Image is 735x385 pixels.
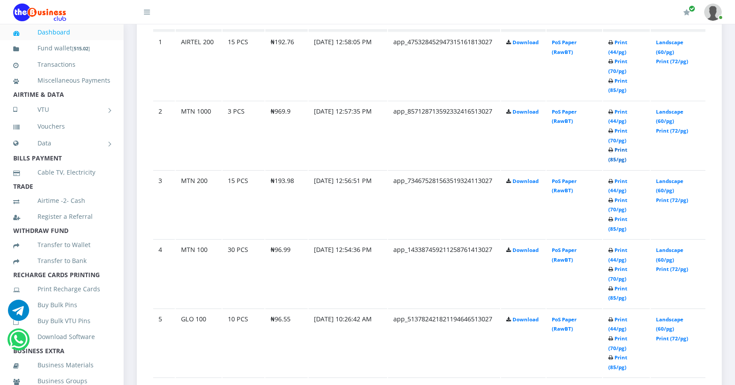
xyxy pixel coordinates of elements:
a: Print (70/pg) [608,197,627,213]
a: Transfer to Wallet [13,235,110,255]
a: Print (72/pg) [656,127,688,134]
td: MTN 100 [176,239,222,308]
td: 15 PCS [222,170,264,239]
b: 515.02 [74,45,88,52]
a: Print (44/pg) [608,39,627,55]
small: [ ] [72,45,90,52]
td: app_513782421821194646513027 [388,309,500,377]
i: Renew/Upgrade Subscription [683,9,690,16]
a: Print (85/pg) [608,77,627,94]
a: Download [513,108,539,115]
a: Print (70/pg) [608,58,627,74]
a: Download [513,316,539,323]
td: 10 PCS [222,309,264,377]
a: PoS Paper (RawBT) [552,39,577,55]
a: Download [513,247,539,253]
a: Download Software [13,327,110,347]
a: Miscellaneous Payments [13,70,110,91]
td: 30 PCS [222,239,264,308]
a: Download [513,39,539,46]
a: Landscape (60/pg) [656,108,683,125]
a: Transfer to Bank [13,251,110,271]
a: Print (72/pg) [656,266,688,272]
a: Landscape (60/pg) [656,316,683,332]
a: Landscape (60/pg) [656,178,683,194]
a: Print (44/pg) [608,316,627,332]
a: Print (44/pg) [608,178,627,194]
a: Landscape (60/pg) [656,39,683,55]
a: Print (72/pg) [656,335,688,342]
td: MTN 1000 [176,101,222,169]
td: app_857128713592332416513027 [388,101,500,169]
a: Print (44/pg) [608,108,627,125]
a: Cable TV, Electricity [13,162,110,183]
a: Airtime -2- Cash [13,191,110,211]
td: 15 PCS [222,31,264,100]
a: Register a Referral [13,206,110,227]
td: 4 [153,239,175,308]
img: User [704,4,722,21]
td: app_143387459211258761413027 [388,239,500,308]
td: 5 [153,309,175,377]
a: PoS Paper (RawBT) [552,316,577,332]
td: [DATE] 12:58:05 PM [309,31,387,100]
a: Print (85/pg) [608,216,627,232]
td: [DATE] 12:57:35 PM [309,101,387,169]
td: [DATE] 12:56:51 PM [309,170,387,239]
img: Logo [13,4,66,21]
a: Print (70/pg) [608,266,627,282]
a: Print (70/pg) [608,127,627,144]
a: Business Materials [13,355,110,375]
td: AIRTEL 200 [176,31,222,100]
td: GLO 100 [176,309,222,377]
a: Chat for support [9,335,27,350]
a: Print (70/pg) [608,335,627,351]
a: Chat for support [8,306,29,321]
a: PoS Paper (RawBT) [552,247,577,263]
a: Vouchers [13,116,110,137]
td: [DATE] 12:54:36 PM [309,239,387,308]
a: Print (85/pg) [608,146,627,163]
a: Print Recharge Cards [13,279,110,299]
a: Print (44/pg) [608,247,627,263]
td: 2 [153,101,175,169]
span: Renew/Upgrade Subscription [689,5,695,12]
td: app_475328452947315161813027 [388,31,500,100]
td: 1 [153,31,175,100]
a: Transactions [13,54,110,75]
a: Print (85/pg) [608,285,627,301]
a: PoS Paper (RawBT) [552,178,577,194]
a: Download [513,178,539,184]
td: ₦969.9 [265,101,308,169]
a: PoS Paper (RawBT) [552,108,577,125]
a: VTU [13,99,110,121]
a: Buy Bulk VTU Pins [13,311,110,331]
td: ₦193.98 [265,170,308,239]
td: app_734675281563519324113027 [388,170,500,239]
a: Print (85/pg) [608,354,627,370]
a: Print (72/pg) [656,197,688,203]
td: MTN 200 [176,170,222,239]
td: 3 [153,170,175,239]
td: [DATE] 10:26:42 AM [309,309,387,377]
a: Dashboard [13,22,110,42]
a: Buy Bulk Pins [13,295,110,315]
a: Print (72/pg) [656,58,688,65]
td: ₦192.76 [265,31,308,100]
a: Data [13,132,110,154]
td: ₦96.55 [265,309,308,377]
td: ₦96.99 [265,239,308,308]
a: Landscape (60/pg) [656,247,683,263]
a: Fund wallet[515.02] [13,38,110,59]
td: 3 PCS [222,101,264,169]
